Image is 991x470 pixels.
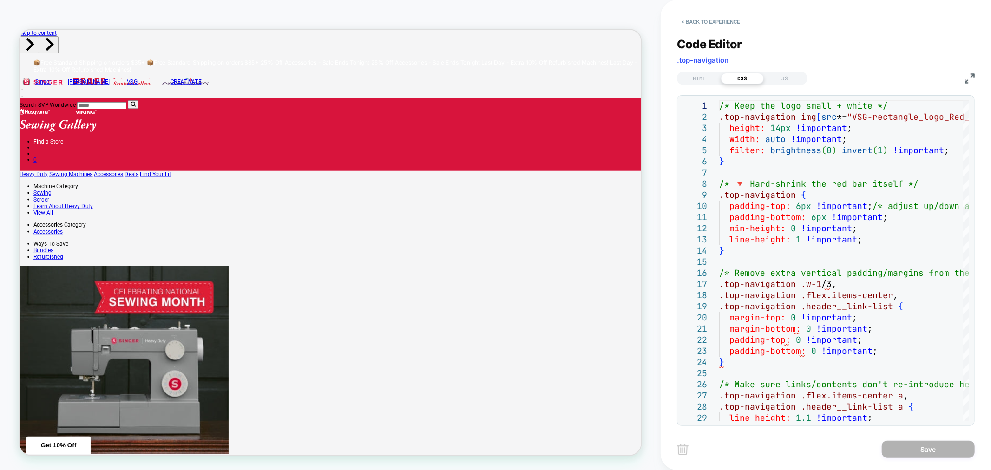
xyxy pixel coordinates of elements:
[719,156,724,167] span: }
[801,401,893,412] span: .header__link-list
[898,401,903,412] span: a
[19,145,58,154] span: Find a Store
[764,73,807,84] div: JS
[719,379,975,390] span: /* Make sure links/contents don't re-introduce hei
[322,39,616,48] a: 2 of 3
[682,111,707,123] div: 2
[821,346,873,356] span: !important
[19,281,829,290] div: Ways To Save
[806,323,811,334] span: 0
[832,145,837,156] span: )
[719,357,724,367] span: }
[832,212,883,222] span: !important
[140,188,159,197] a: Deals
[729,346,806,356] span: padding-bottom:
[719,390,796,401] span: .top-navigation
[770,145,821,156] span: brightness
[682,279,707,290] div: 17
[729,334,791,345] span: padding-top:
[682,290,707,301] div: 18
[801,312,852,323] span: !important
[898,301,903,312] span: {
[719,268,970,278] span: /* Remove extra vertical padding/margins from the
[867,412,873,423] span: ;
[19,222,39,231] a: Serger
[729,123,765,133] span: height:
[682,201,707,212] div: 10
[719,100,888,111] span: /* Keep the logo small + white */
[180,65,263,74] a: Link to creativate homepage
[729,145,765,156] span: filter:
[721,73,764,84] div: CSS
[19,213,43,222] a: Sewing
[806,334,857,345] span: !important
[682,156,707,167] div: 6
[801,390,893,401] span: .flex.items-center
[816,111,821,122] span: [
[944,145,949,156] span: ;
[19,290,45,299] a: Bundles
[796,412,811,423] span: 1.1
[821,279,837,289] span: /3,
[842,145,873,156] span: invert
[19,256,829,265] div: Accessories Category
[65,65,120,74] a: Link to PFAFF homepage
[19,39,322,48] a: 1 of 3
[857,334,862,345] span: ;
[791,223,796,234] span: 0
[682,145,707,156] div: 5
[719,401,796,412] span: .top-navigation
[791,312,796,323] span: 0
[847,123,852,133] span: ;
[729,134,760,144] span: width:
[903,390,908,401] span: ,
[682,256,707,268] div: 15
[827,145,832,156] span: 0
[719,279,796,289] span: .top-navigation
[719,111,796,122] span: .top-navigation
[883,212,888,222] span: ;
[791,134,842,144] span: !important
[801,223,852,234] span: !important
[729,312,786,323] span: margin-top:
[816,323,867,334] span: !important
[878,145,883,156] span: 1
[682,245,707,256] div: 14
[19,39,168,48] span: 📦Free Standard Shipping on orders $35+
[729,412,791,423] span: line-height:
[801,189,806,200] span: {
[677,37,742,51] span: Code Editor
[682,167,707,178] div: 7
[898,390,903,401] span: a
[882,441,975,458] button: Save
[811,346,816,356] span: 0
[99,188,138,197] a: Accessories
[677,14,745,29] button: < Back to experience
[616,39,785,48] span: Last Day - Extra 10% Off Refurbished Machines!
[842,134,847,144] span: ;
[857,234,862,245] span: ;
[19,169,23,178] a: Cart
[122,65,178,74] a: Link to VSG homepage
[682,100,707,111] div: 1
[322,39,466,48] span: 25% Off Accessories - Sale Ends Tonight
[852,312,857,323] span: ;
[682,301,707,312] div: 19
[806,234,857,245] span: !important
[170,39,319,48] span: 📦Free Standard Shipping on orders $35+
[893,290,898,300] span: ,
[682,189,707,201] div: 9
[821,145,827,156] span: (
[19,169,23,178] span: 0
[816,201,867,211] span: !important
[682,312,707,323] div: 20
[873,346,878,356] span: ;
[729,201,791,211] span: padding-top:
[19,204,829,213] div: Machine Category
[682,379,707,390] div: 26
[682,346,707,357] div: 23
[677,444,689,455] img: delete
[682,223,707,234] div: 12
[821,111,837,122] span: src
[801,290,893,300] span: .flex.items-center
